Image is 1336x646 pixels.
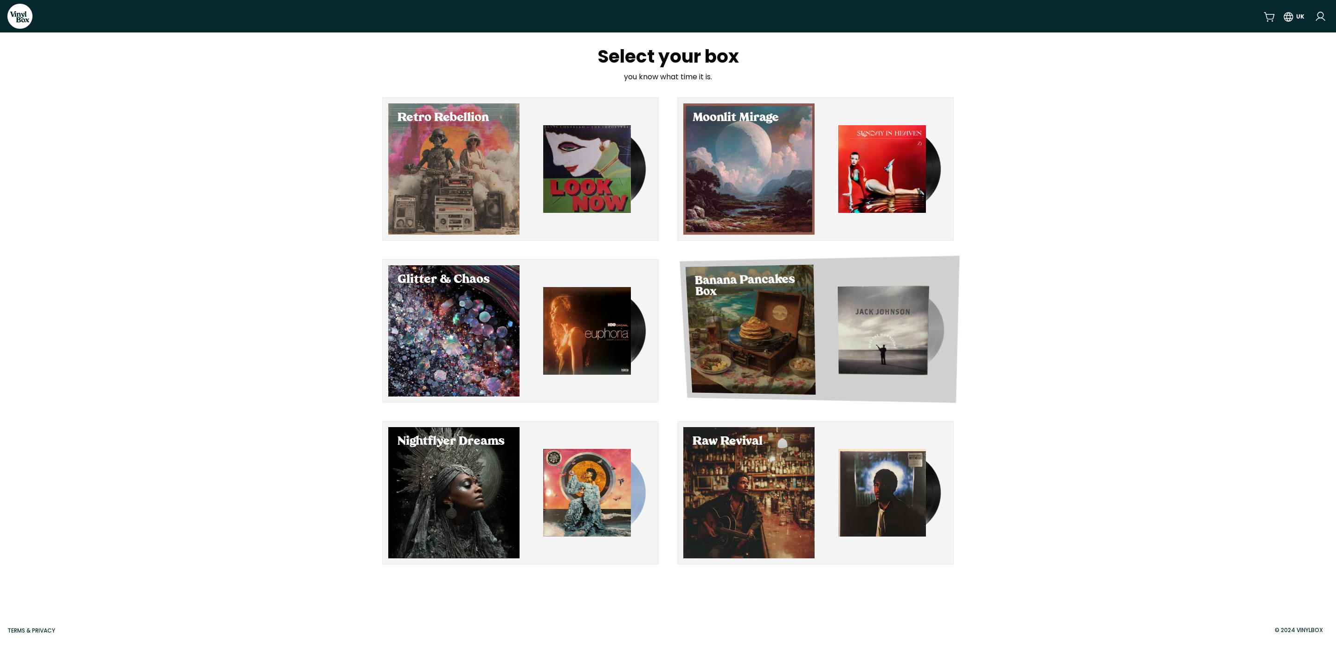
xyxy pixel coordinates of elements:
[1296,13,1304,21] div: UK
[388,103,520,235] div: Select Retro Rebellion
[1269,626,1329,634] div: © 2024 VinylBox
[382,97,659,241] button: Select Retro Rebellion
[695,274,805,298] h2: Banana Pancakes Box
[398,436,510,448] h2: Nightflyer Dreams
[1283,8,1304,25] button: UK
[677,421,954,564] button: Select Raw Revival
[677,97,954,241] button: Select Moonlit Mirage
[686,265,816,395] div: Select Banana Pancakes Box
[7,627,55,634] a: Terms & Privacy
[683,427,815,558] div: Select Raw Revival
[683,103,815,235] div: Select Moonlit Mirage
[382,421,659,564] button: Select Nightflyer Dreams
[693,436,805,448] h2: Raw Revival
[677,259,954,403] button: Select Banana Pancakes Box
[388,427,520,558] div: Select Nightflyer Dreams
[543,71,793,83] p: you know what time it is.
[398,275,510,286] h2: Glitter & Chaos
[543,47,793,66] h1: Select your box
[382,259,659,403] button: Select Glitter & Chaos
[398,113,510,124] h2: Retro Rebellion
[693,113,805,124] h2: Moonlit Mirage
[388,265,520,397] div: Select Glitter & Chaos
